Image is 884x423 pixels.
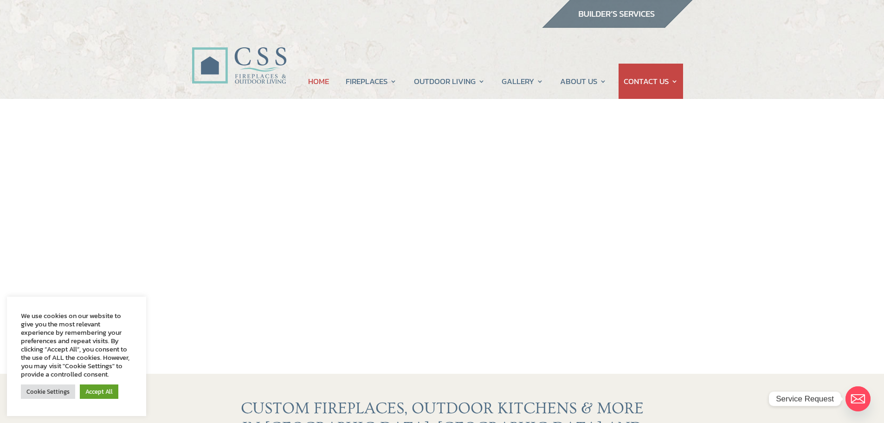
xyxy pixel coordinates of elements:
a: CONTACT US [624,64,678,99]
a: Email [845,386,871,411]
a: GALLERY [502,64,543,99]
a: FIREPLACES [346,64,397,99]
div: We use cookies on our website to give you the most relevant experience by remembering your prefer... [21,312,132,378]
a: HOME [308,64,329,99]
a: Cookie Settings [21,384,75,399]
a: ABOUT US [560,64,607,99]
img: CSS Fireplaces & Outdoor Living (Formerly Construction Solutions & Supply)- Jacksonville Ormond B... [192,21,286,89]
a: Accept All [80,384,118,399]
a: OUTDOOR LIVING [414,64,485,99]
a: builder services construction supply [542,19,693,31]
